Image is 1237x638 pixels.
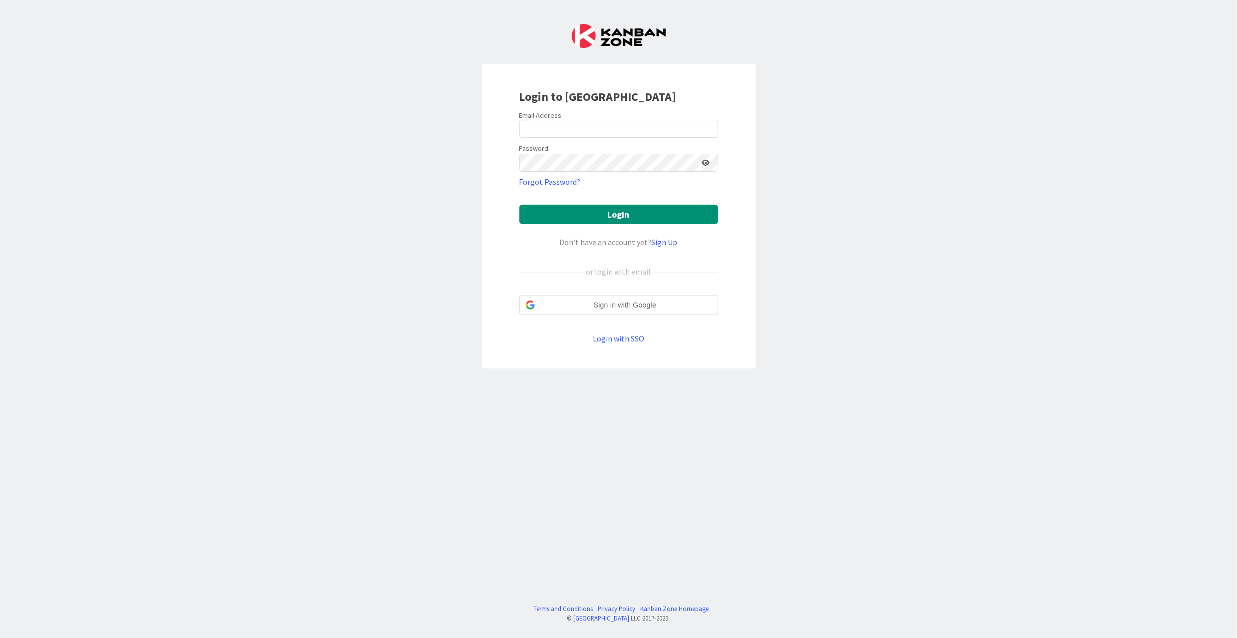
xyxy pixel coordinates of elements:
button: Login [519,205,718,224]
span: Sign in with Google [539,300,712,311]
a: Forgot Password? [519,176,581,188]
a: Login with SSO [593,333,644,343]
div: Sign in with Google [519,295,718,315]
a: Kanban Zone Homepage [640,604,709,614]
label: Password [519,143,549,154]
a: Privacy Policy [598,604,635,614]
a: Terms and Conditions [533,604,593,614]
img: Kanban Zone [572,24,666,48]
a: Sign Up [652,237,678,247]
div: Don’t have an account yet? [519,236,718,248]
a: [GEOGRAPHIC_DATA] [574,614,630,622]
div: or login with email [584,266,654,278]
div: © LLC 2017- 2025 . [528,614,709,623]
b: Login to [GEOGRAPHIC_DATA] [519,89,677,104]
label: Email Address [519,111,562,120]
